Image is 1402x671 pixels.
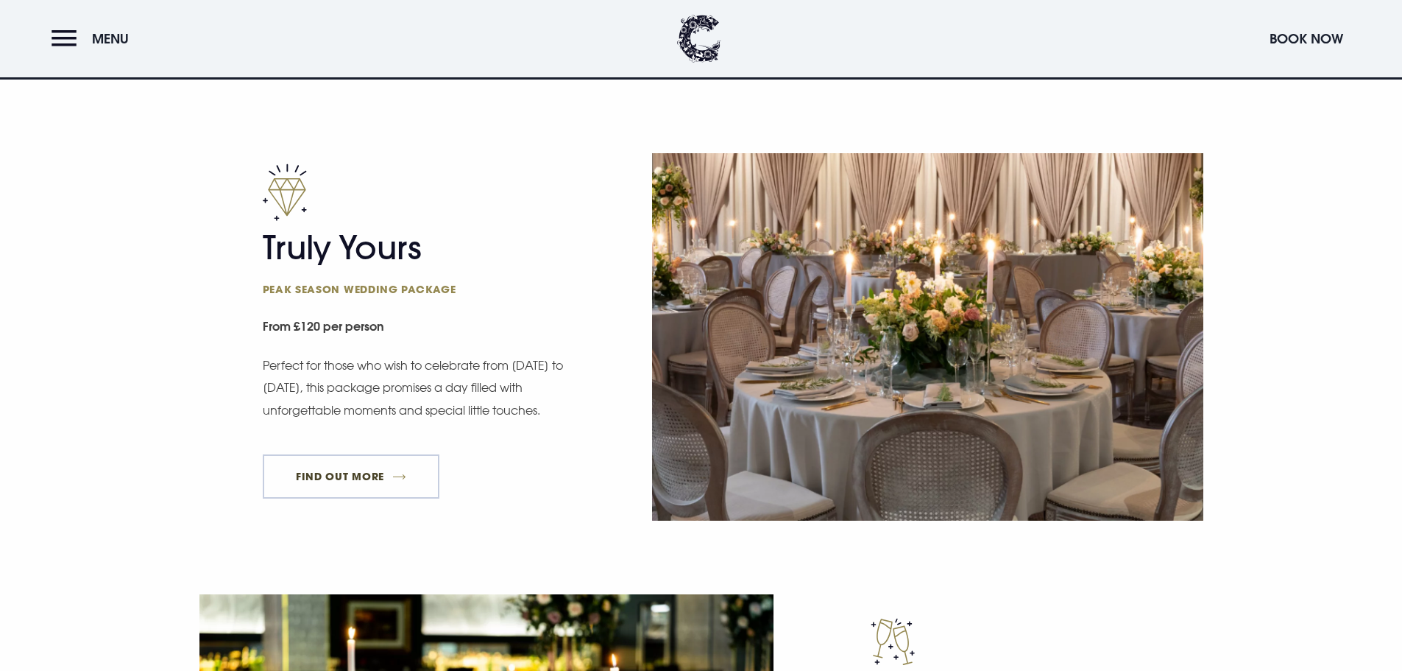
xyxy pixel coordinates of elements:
span: Menu [92,30,129,47]
h2: Truly Yours [263,228,550,296]
img: Clandeboye Lodge [677,15,721,63]
small: From £120 per person [263,312,571,345]
a: FIND OUT MORE [263,454,440,499]
img: Diamond value icon [263,164,307,221]
button: Book Now [1262,23,1350,55]
p: Perfect for those who wish to celebrate from [DATE] to [DATE], this package promises a day filled... [263,354,564,421]
img: Champagne icon [871,618,915,665]
button: Menu [52,23,136,55]
img: Wedding reception at a Wedding Venue Northern Ireland [652,153,1203,521]
span: Peak season wedding package [263,282,550,296]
